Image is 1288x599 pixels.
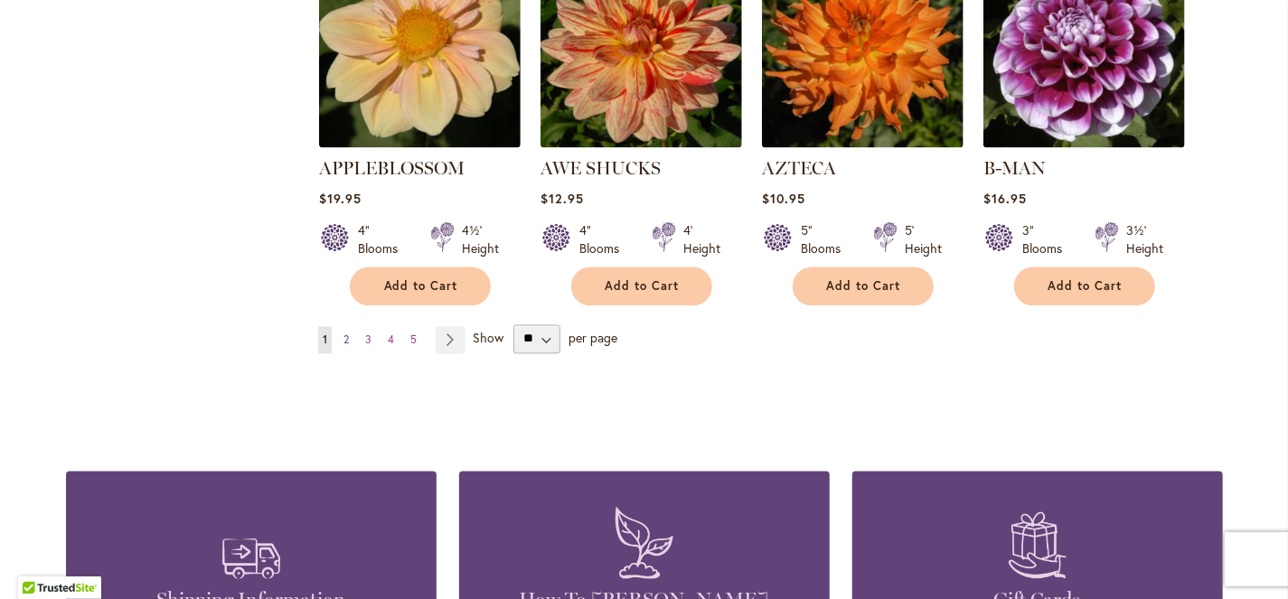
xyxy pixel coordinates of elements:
span: 1 [323,333,327,347]
span: $16.95 [983,191,1027,208]
span: 5 [410,333,417,347]
a: B-MAN [983,158,1046,180]
button: Add to Cart [1014,267,1155,306]
a: AWE SHUCKS [541,135,742,152]
a: AZTECA [762,135,964,152]
button: Add to Cart [571,267,712,306]
a: AZTECA [762,158,836,180]
div: 5" Blooms [801,222,851,258]
a: AWE SHUCKS [541,158,661,180]
span: $12.95 [541,191,584,208]
span: Add to Cart [1048,279,1123,295]
span: Add to Cart [384,279,458,295]
span: $10.95 [762,191,805,208]
a: 2 [339,327,353,354]
div: 4" Blooms [579,222,630,258]
a: 3 [361,327,376,354]
a: APPLEBLOSSOM [319,135,521,152]
div: 4½' Height [462,222,499,258]
button: Add to Cart [350,267,491,306]
span: 2 [343,333,349,347]
span: Add to Cart [606,279,680,295]
div: 5' Height [905,222,942,258]
span: 3 [365,333,371,347]
a: 5 [406,327,421,354]
div: 3½' Height [1126,222,1163,258]
div: 3" Blooms [1022,222,1073,258]
span: 4 [388,333,394,347]
span: per page [569,329,617,346]
button: Add to Cart [793,267,934,306]
div: 4' Height [683,222,720,258]
a: 4 [383,327,399,354]
a: B-MAN [983,135,1185,152]
span: Add to Cart [827,279,901,295]
a: APPLEBLOSSOM [319,158,465,180]
div: 4" Blooms [358,222,409,258]
span: Show [473,329,503,346]
iframe: Launch Accessibility Center [14,535,64,585]
span: $19.95 [319,191,362,208]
